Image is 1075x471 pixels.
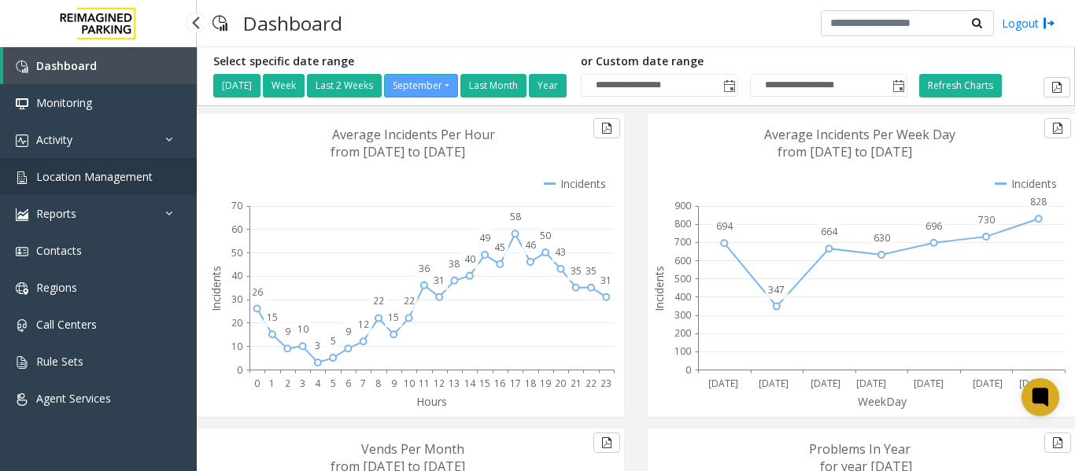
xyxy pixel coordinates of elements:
[925,219,942,233] text: 696
[404,294,415,307] text: 22
[494,377,505,390] text: 16
[1002,15,1055,31] a: Logout
[479,377,490,390] text: 15
[1044,118,1071,138] button: Export to pdf
[674,235,691,248] text: 700
[297,322,308,336] text: 10
[16,134,28,147] img: 'icon'
[384,74,458,98] button: September
[540,377,551,390] text: 19
[652,266,667,311] text: Incidents
[315,339,320,352] text: 3
[510,377,521,390] text: 17
[231,316,242,329] text: 20
[555,377,566,390] text: 20
[593,118,620,138] button: Export to pdf
[674,217,691,230] text: 800
[674,199,691,212] text: 900
[36,132,72,147] span: Activity
[1030,195,1047,208] text: 828
[16,282,28,295] img: 'icon'
[332,126,495,143] text: Average Incidents Per Hour
[300,377,305,390] text: 3
[36,95,92,110] span: Monitoring
[252,285,263,299] text: 26
[1044,432,1071,453] button: Export to pdf
[419,377,430,390] text: 11
[3,47,197,84] a: Dashboard
[1044,77,1070,98] button: Export to pdf
[764,126,955,143] text: Average Incidents Per Week Day
[269,377,275,390] text: 1
[811,377,840,390] text: [DATE]
[449,257,460,270] text: 38
[36,391,111,406] span: Agent Services
[685,363,691,377] text: 0
[464,252,475,266] text: 40
[331,377,336,390] text: 5
[235,4,350,42] h3: Dashboard
[1019,377,1049,390] text: [DATE]
[674,290,691,304] text: 400
[231,246,242,259] text: 50
[674,326,691,340] text: 200
[540,229,551,242] text: 50
[593,432,620,453] button: Export to pdf
[16,208,28,221] img: 'icon'
[464,377,476,390] text: 14
[874,231,890,245] text: 630
[375,377,381,390] text: 8
[388,311,399,324] text: 15
[361,440,464,458] text: Vends Per Month
[571,377,582,390] text: 21
[581,55,907,68] h5: or Custom date range
[331,143,465,160] text: from [DATE] to [DATE]
[600,377,611,390] text: 23
[358,318,369,331] text: 12
[674,344,691,358] text: 100
[404,377,415,390] text: 10
[213,55,569,68] h5: Select specific date range
[973,377,1003,390] text: [DATE]
[586,377,597,390] text: 22
[434,377,445,390] text: 12
[720,75,737,97] span: Toggle popup
[716,219,733,233] text: 694
[231,223,242,236] text: 60
[778,143,912,160] text: from [DATE] to [DATE]
[345,377,351,390] text: 6
[434,274,445,287] text: 31
[858,394,907,409] text: WeekDay
[856,377,886,390] text: [DATE]
[914,377,944,390] text: [DATE]
[36,317,97,332] span: Call Centers
[263,74,305,98] button: Week
[419,262,430,275] text: 36
[36,280,77,295] span: Regions
[525,377,536,390] text: 18
[708,377,738,390] text: [DATE]
[674,272,691,285] text: 500
[16,319,28,332] img: 'icon'
[36,206,76,221] span: Reports
[416,394,447,409] text: Hours
[449,377,460,390] text: 13
[674,308,691,322] text: 300
[768,283,785,296] text: 347
[212,4,227,42] img: pageIcon
[555,245,566,259] text: 43
[525,238,536,252] text: 46
[285,325,290,338] text: 9
[674,254,691,267] text: 600
[231,199,242,212] text: 70
[267,311,278,324] text: 15
[36,169,153,184] span: Location Management
[231,340,242,353] text: 10
[978,213,995,226] text: 730
[285,377,290,390] text: 2
[889,75,907,97] span: Toggle popup
[213,74,260,98] button: [DATE]
[307,74,382,98] button: Last 2 Weeks
[16,245,28,258] img: 'icon'
[460,74,526,98] button: Last Month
